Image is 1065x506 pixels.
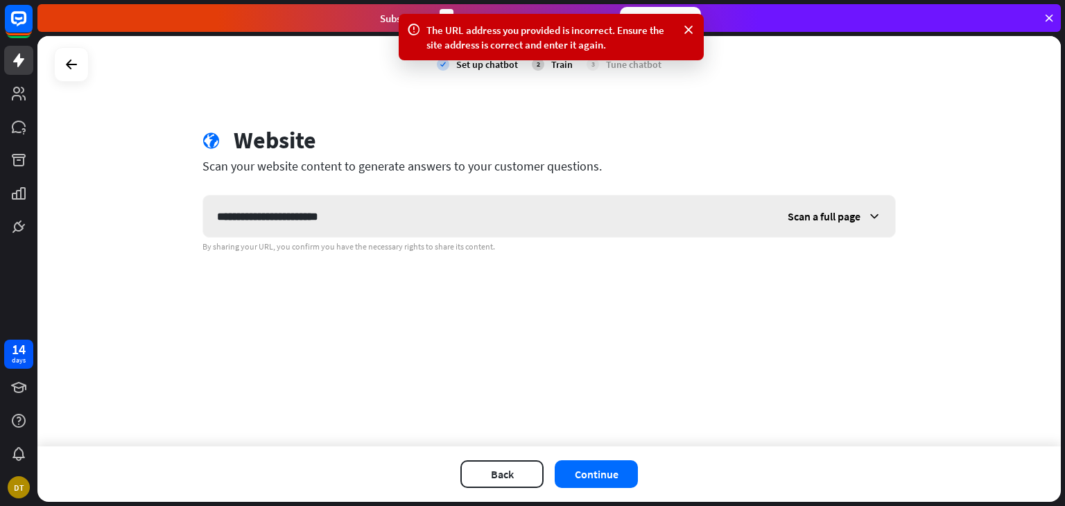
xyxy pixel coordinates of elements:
div: By sharing your URL, you confirm you have the necessary rights to share its content. [202,241,896,252]
div: Subscribe now [620,7,701,29]
div: 14 [12,343,26,356]
div: Set up chatbot [456,58,518,71]
div: Train [551,58,573,71]
div: 3 [440,9,453,28]
div: Tune chatbot [606,58,661,71]
div: days [12,356,26,365]
div: The URL address you provided is incorrect. Ensure the site address is correct and enter it again. [426,23,676,52]
span: Scan a full page [788,209,860,223]
div: DT [8,476,30,498]
div: 3 [587,58,599,71]
button: Back [460,460,544,488]
button: Open LiveChat chat widget [11,6,53,47]
i: globe [202,132,220,150]
button: Continue [555,460,638,488]
div: Subscribe in days to get your first month for $1 [380,9,609,28]
i: check [437,58,449,71]
div: 2 [532,58,544,71]
div: Scan your website content to generate answers to your customer questions. [202,158,896,174]
a: 14 days [4,340,33,369]
div: Website [234,126,316,155]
